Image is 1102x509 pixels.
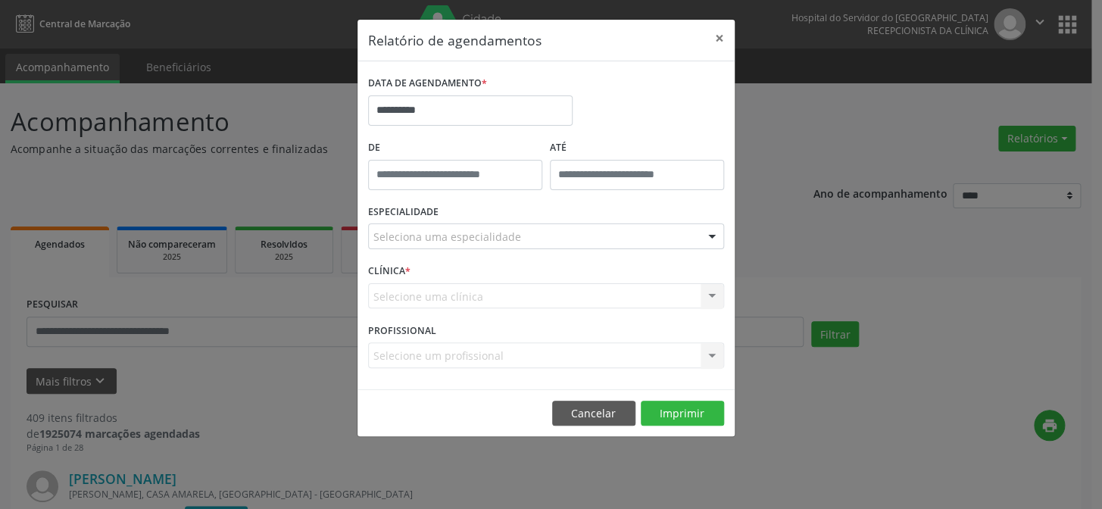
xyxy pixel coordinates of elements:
label: DATA DE AGENDAMENTO [368,72,487,95]
button: Imprimir [641,401,724,426]
h5: Relatório de agendamentos [368,30,542,50]
label: PROFISSIONAL [368,319,436,342]
button: Cancelar [552,401,635,426]
button: Close [704,20,735,57]
label: ATÉ [550,136,724,160]
label: ESPECIALIDADE [368,201,439,224]
span: Seleciona uma especialidade [373,229,521,245]
label: CLÍNICA [368,260,411,283]
label: De [368,136,542,160]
